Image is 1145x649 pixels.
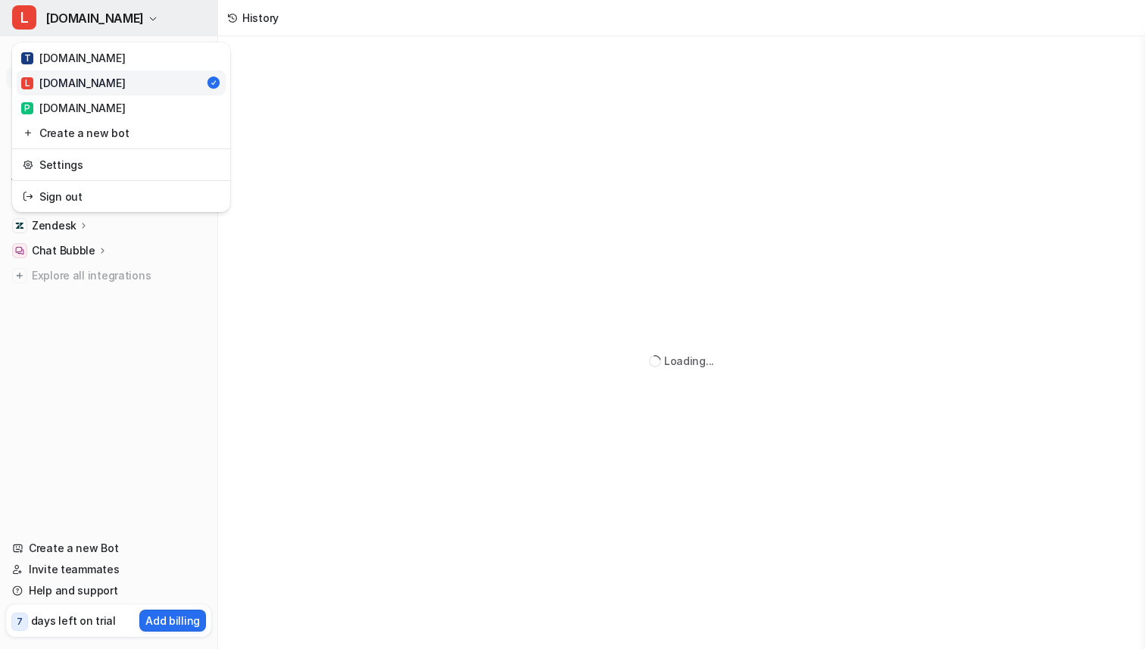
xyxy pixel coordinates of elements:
div: [DOMAIN_NAME] [21,75,125,91]
a: Sign out [17,184,226,209]
img: reset [23,125,33,141]
img: reset [23,157,33,173]
div: [DOMAIN_NAME] [21,100,125,116]
a: Create a new bot [17,120,226,145]
div: [DOMAIN_NAME] [21,50,125,66]
span: [DOMAIN_NAME] [45,8,144,29]
span: L [21,77,33,89]
span: T [21,52,33,64]
span: L [12,5,36,30]
a: Settings [17,152,226,177]
div: L[DOMAIN_NAME] [12,42,230,212]
img: reset [23,189,33,204]
span: P [21,102,33,114]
